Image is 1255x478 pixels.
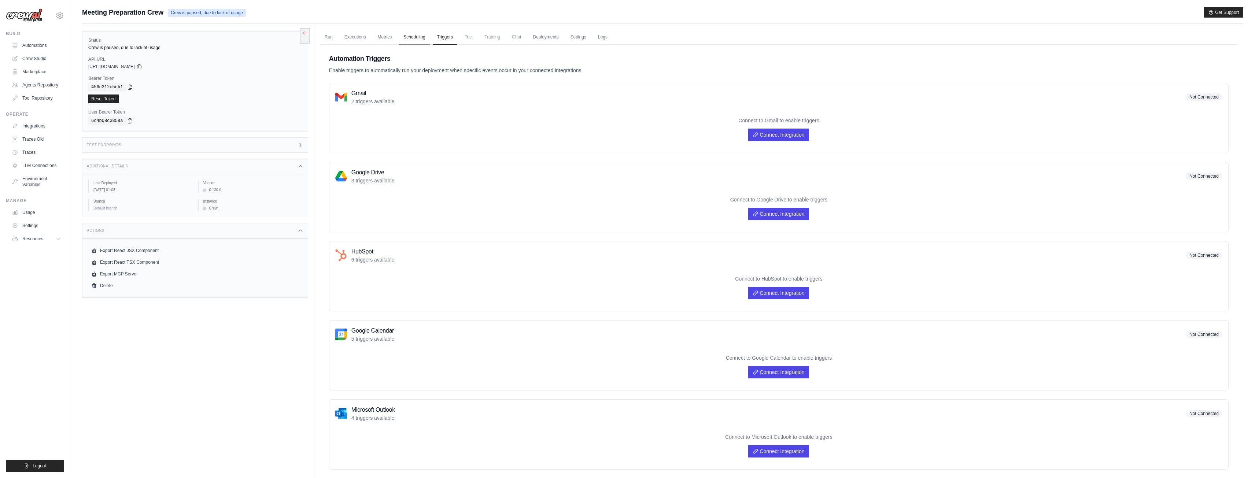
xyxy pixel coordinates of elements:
[88,64,135,70] span: [URL][DOMAIN_NAME]
[88,95,119,103] a: Reset Token
[22,236,43,242] span: Resources
[88,37,302,43] label: Status
[9,220,64,231] a: Settings
[329,53,1229,64] h2: Automation Triggers
[87,164,128,168] h3: Additional Details
[335,275,1222,282] p: Connect to HubSpot to enable triggers
[351,335,395,342] p: 5 triggers available
[88,268,302,280] a: Export MCP Server
[320,30,337,45] a: Run
[9,92,64,104] a: Tool Repository
[1218,443,1255,478] div: Виджет чата
[9,53,64,64] a: Crew Studio
[329,67,1229,74] p: Enable triggers to automatically run your deployment when specific events occur in your connected...
[351,89,395,98] h3: Gmail
[351,247,395,256] h3: HubSpot
[9,66,64,78] a: Marketplace
[9,133,64,145] a: Traces Old
[6,8,43,22] img: Logo
[507,30,525,44] span: Chat is not available until the deployment is complete
[203,205,302,211] div: Crew
[9,160,64,171] a: LLM Connections
[335,196,1222,203] p: Connect to Google Drive to enable triggers
[399,30,429,45] a: Scheduling
[9,233,64,245] button: Resources
[335,91,347,103] img: Gmail
[88,280,302,292] a: Delete
[433,30,458,45] a: Triggers
[6,111,64,117] div: Operate
[88,116,126,125] code: 6c4b08c3858a
[87,143,121,147] h3: Test Endpoints
[335,433,1222,441] p: Connect to Microsoft Outlook to enable triggers
[351,98,395,105] p: 2 triggers available
[9,120,64,132] a: Integrations
[1186,252,1222,259] span: Not Connected
[6,31,64,37] div: Build
[1186,93,1222,101] span: Not Connected
[93,180,192,186] label: Last Deployed
[93,199,192,204] label: Branch
[93,188,115,192] time: September 19, 2025 at 01:03 MSK
[88,45,302,51] div: Crew is paused, due to lack of usage
[748,208,809,220] a: Connect Integration
[335,329,347,340] img: Google Calendar
[460,30,477,44] span: Test
[87,229,104,233] h3: Actions
[88,245,302,256] a: Export React JSX Component
[340,30,370,45] a: Executions
[1186,331,1222,338] span: Not Connected
[335,408,347,419] img: Microsoft Outlook
[1186,410,1222,417] span: Not Connected
[351,414,395,422] p: 4 triggers available
[351,256,395,263] p: 6 triggers available
[748,445,809,457] a: Connect Integration
[9,40,64,51] a: Automations
[335,117,1222,124] p: Connect to Gmail to enable triggers
[528,30,563,45] a: Deployments
[9,173,64,190] a: Environment Variables
[93,206,117,210] span: Default branch
[335,170,347,182] img: Google Drive
[1186,173,1222,180] span: Not Connected
[1204,7,1243,18] button: Get Support
[6,460,64,472] button: Logout
[88,75,302,81] label: Bearer Token
[88,83,126,92] code: 456c312c5eb1
[335,354,1222,362] p: Connect to Google Calendar to enable triggers
[351,326,395,335] h3: Google Calendar
[9,147,64,158] a: Traces
[351,405,395,414] h3: Microsoft Outlook
[335,249,347,261] img: HubSpot
[88,256,302,268] a: Export React TSX Component
[748,366,809,378] a: Connect Integration
[88,56,302,62] label: API URL
[203,199,302,204] label: Instance
[88,109,302,115] label: User Bearer Token
[168,9,246,17] span: Crew is paused, due to lack of usage
[748,287,809,299] a: Connect Integration
[480,30,505,44] span: Training is not available until the deployment is complete
[203,187,302,193] div: 0.130.0
[748,129,809,141] a: Connect Integration
[203,180,302,186] label: Version
[566,30,590,45] a: Settings
[373,30,396,45] a: Metrics
[9,207,64,218] a: Usage
[351,177,395,184] p: 3 triggers available
[9,79,64,91] a: Agents Repository
[82,7,163,18] span: Meeting Preparation Crew
[1218,443,1255,478] iframe: Chat Widget
[6,198,64,204] div: Manage
[33,463,46,469] span: Logout
[351,168,395,177] h3: Google Drive
[594,30,612,45] a: Logs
